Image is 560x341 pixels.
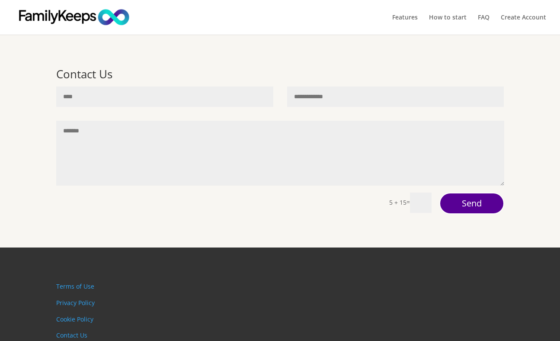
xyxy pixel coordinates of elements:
[56,331,87,339] a: Contact Us
[478,14,490,35] a: FAQ
[429,14,467,35] a: How to start
[56,315,93,323] a: Cookie Policy
[392,14,418,35] a: Features
[386,193,432,213] p: =
[439,193,504,214] button: Send
[501,14,546,35] a: Create Account
[15,8,133,26] img: FamilyKeeps
[56,299,95,307] a: Privacy Policy
[389,198,406,206] span: 5 + 15
[56,282,94,290] a: Terms of Use
[56,68,504,87] h1: Contact Us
